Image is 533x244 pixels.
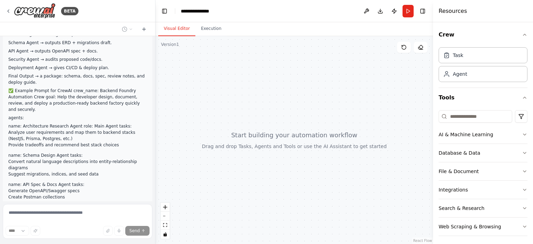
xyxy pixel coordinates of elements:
p: Security Agent → audits proposed code/docs. [8,56,147,63]
li: Create Postman collections [8,194,147,200]
div: Crew [439,44,527,88]
button: Start a new chat [138,25,150,33]
li: Convert natural language descriptions into entity-relationship diagrams [8,158,147,171]
li: Suggest migrations, indices, and seed data [8,171,147,177]
h4: Resources [439,7,467,15]
div: Task [453,52,463,59]
button: Upload files [103,226,113,236]
div: Version 1 [161,42,179,47]
div: Agent [453,71,467,78]
button: toggle interactivity [161,230,170,239]
button: AI & Machine Learning [439,125,527,144]
p: Deployment Agent → gives CI/CD & deploy plan. [8,65,147,71]
button: Hide right sidebar [418,6,428,16]
div: Database & Data [439,149,480,156]
img: Logo [14,3,56,19]
button: Hide left sidebar [160,6,169,16]
button: zoom in [161,203,170,212]
li: name: API Spec & Docs Agent tasks: [8,181,147,206]
button: File & Document [439,162,527,180]
button: Web Scraping & Browsing [439,218,527,236]
p: ✅ Example Prompt for CrewAI crew_name: Backend Foundry Automation Crew goal: Help the developer d... [8,88,147,113]
div: Search & Research [439,205,484,212]
button: Improve this prompt [31,226,40,236]
li: Provide tradeoffs and recommend best stack choices [8,142,147,148]
li: Generate OpenAPI/Swagger specs [8,188,147,194]
button: Integrations [439,181,527,199]
button: Crew [439,25,527,44]
p: Schema Agent → outputs ERD + migrations draft. [8,40,147,46]
li: Write developer onboarding docs [8,200,147,206]
p: API Agent → outputs OpenAPI spec + docs. [8,48,147,54]
p: agents: [8,115,147,121]
button: Search & Research [439,199,527,217]
button: Send [125,226,150,236]
nav: breadcrumb [181,8,214,15]
li: Analyze user requirements and map them to backend stacks (NestJS, Prisma, Postgres, etc.) [8,129,147,142]
div: AI & Machine Learning [439,131,493,138]
div: Web Scraping & Browsing [439,223,501,230]
button: Tools [439,88,527,107]
li: name: Schema Design Agent tasks: [8,152,147,177]
div: File & Document [439,168,479,175]
button: zoom out [161,212,170,221]
button: Visual Editor [158,22,195,36]
li: name: Architecture Research Agent role: Main Agent tasks: [8,123,147,148]
a: React Flow attribution [413,239,432,243]
button: Database & Data [439,144,527,162]
button: fit view [161,221,170,230]
button: Switch to previous chat [119,25,136,33]
div: Tools [439,107,527,242]
button: Click to speak your automation idea [114,226,124,236]
div: Integrations [439,186,468,193]
div: React Flow controls [161,203,170,239]
span: Send [129,228,140,234]
div: BETA [61,7,78,15]
button: Execution [195,22,227,36]
p: Final Output → a package: schema, docs, spec, review notes, and deploy guide. [8,73,147,86]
